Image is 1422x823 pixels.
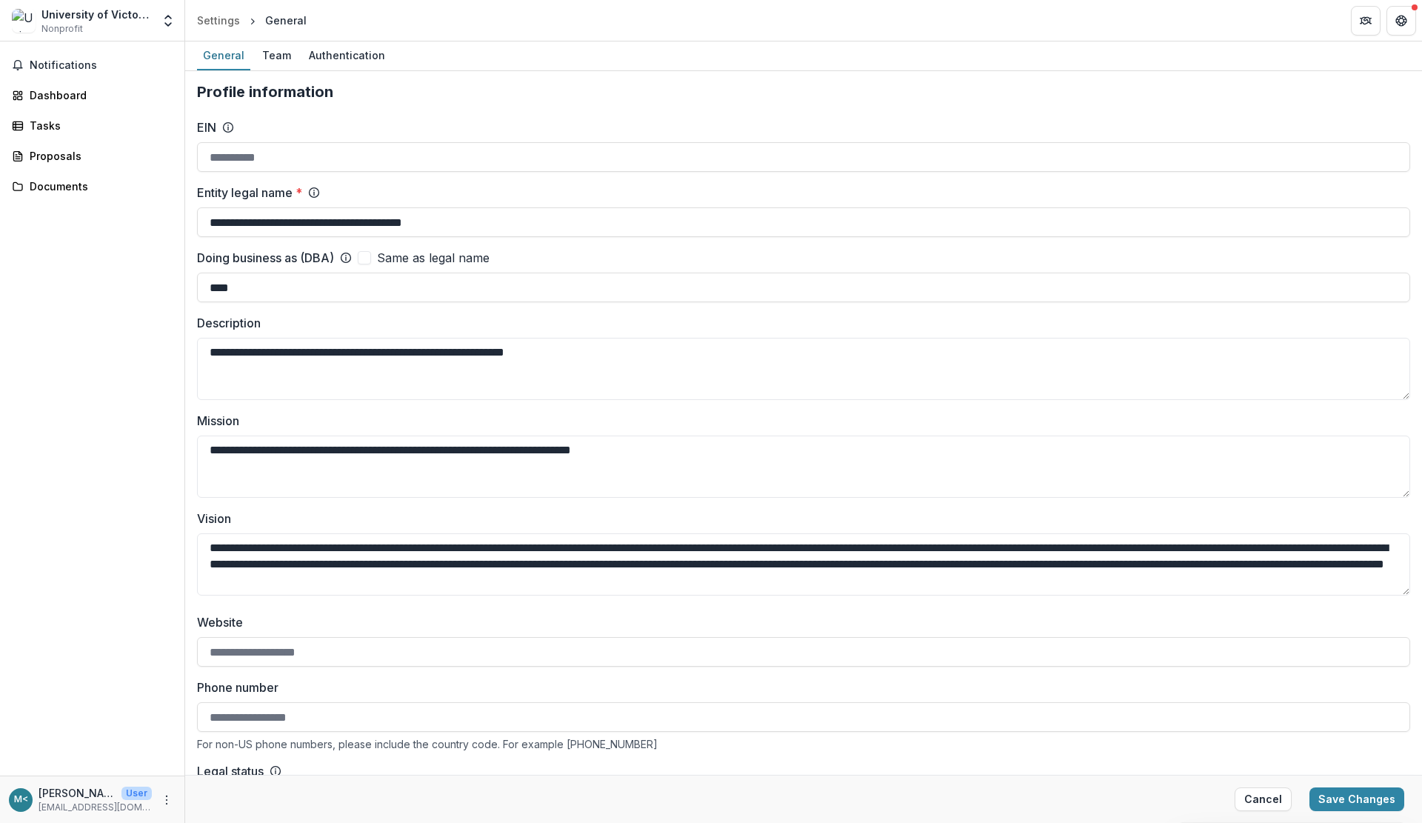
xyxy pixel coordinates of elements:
a: General [197,41,250,70]
div: Mack Bartlett (UVic) <mbartlett@uvic.ca> [14,795,28,804]
p: User [121,787,152,800]
div: Authentication [303,44,391,66]
button: Save Changes [1309,787,1404,811]
a: Team [256,41,297,70]
a: Settings [191,10,246,31]
label: Description [197,314,1401,332]
button: Partners [1351,6,1381,36]
div: For non-US phone numbers, please include the country code. For example [PHONE_NUMBER] [197,738,1410,750]
nav: breadcrumb [191,10,313,31]
div: Team [256,44,297,66]
a: Dashboard [6,83,178,107]
p: [EMAIL_ADDRESS][DOMAIN_NAME] [39,801,152,814]
span: Same as legal name [377,249,490,267]
div: University of Victoria (Biology Department) [41,7,152,22]
button: More [158,791,176,809]
div: Tasks [30,118,167,133]
h2: Profile information [197,83,1410,101]
span: Notifications [30,59,173,72]
a: Tasks [6,113,178,138]
a: Documents [6,174,178,199]
button: Get Help [1386,6,1416,36]
label: Vision [197,510,1401,527]
div: Dashboard [30,87,167,103]
div: General [197,44,250,66]
label: Mission [197,412,1401,430]
label: Doing business as (DBA) [197,249,334,267]
div: General [265,13,307,28]
button: Cancel [1235,787,1292,811]
button: Open entity switcher [158,6,178,36]
button: Notifications [6,53,178,77]
label: Legal status [197,762,264,780]
a: Proposals [6,144,178,168]
div: Settings [197,13,240,28]
div: Proposals [30,148,167,164]
label: Website [197,613,1401,631]
label: EIN [197,119,216,136]
p: [PERSON_NAME] (UVic) <[EMAIL_ADDRESS][DOMAIN_NAME]> [39,785,116,801]
label: Entity legal name [197,184,302,201]
div: Documents [30,179,167,194]
a: Authentication [303,41,391,70]
label: Phone number [197,679,1401,696]
span: Nonprofit [41,22,83,36]
img: University of Victoria (Biology Department) [12,9,36,33]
